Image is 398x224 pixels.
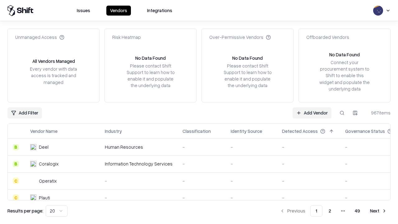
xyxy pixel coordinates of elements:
div: Risk Heatmap [112,34,141,40]
div: Plauti [39,194,50,201]
div: - [231,161,272,167]
a: Add Vendor [293,107,331,119]
p: Results per page: [7,208,43,214]
div: Every vendor with data access is tracked and managed [28,66,79,85]
div: Offboarded Vendors [306,34,349,40]
div: Vendor Name [30,128,58,134]
div: C [13,194,19,201]
div: Please contact Shift Support to learn how to enable it and populate the underlying data [222,63,273,89]
div: Coralogix [39,161,58,167]
div: No Data Found [329,51,360,58]
div: - [231,178,272,184]
button: Next [366,205,391,217]
div: - [231,194,272,201]
div: Please contact Shift Support to learn how to enable it and populate the underlying data [125,63,176,89]
div: - [105,178,173,184]
button: Integrations [143,6,176,16]
div: Classification [183,128,211,134]
div: Deel [39,144,49,150]
button: Issues [73,6,94,16]
div: Identity Source [231,128,262,134]
div: Information Technology Services [105,161,173,167]
div: All Vendors Managed [32,58,75,64]
div: - [282,194,335,201]
div: Over-Permissive Vendors [209,34,271,40]
img: Operatix [30,178,36,184]
div: Operatix [39,178,57,184]
div: - [105,194,173,201]
button: 1 [310,205,322,217]
div: Industry [105,128,122,134]
div: 967 items [366,110,391,116]
div: - [231,144,272,150]
div: - [183,194,221,201]
div: No Data Found [232,55,263,61]
nav: pagination [276,205,391,217]
div: No Data Found [135,55,166,61]
img: Deel [30,144,36,150]
button: Add Filter [7,107,42,119]
button: 49 [350,205,365,217]
div: - [282,144,335,150]
div: - [183,178,221,184]
div: Detected Access [282,128,318,134]
div: Human Resources [105,144,173,150]
div: - [183,161,221,167]
div: Governance Status [345,128,385,134]
button: Vendors [106,6,131,16]
img: Plauti [30,194,36,201]
div: C [13,178,19,184]
div: Unmanaged Access [15,34,64,40]
div: - [282,178,335,184]
div: Connect your procurement system to Shift to enable this widget and populate the underlying data [319,59,370,92]
div: - [282,161,335,167]
div: - [183,144,221,150]
div: B [13,144,19,150]
button: 2 [324,205,336,217]
img: Coralogix [30,161,36,167]
div: B [13,161,19,167]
